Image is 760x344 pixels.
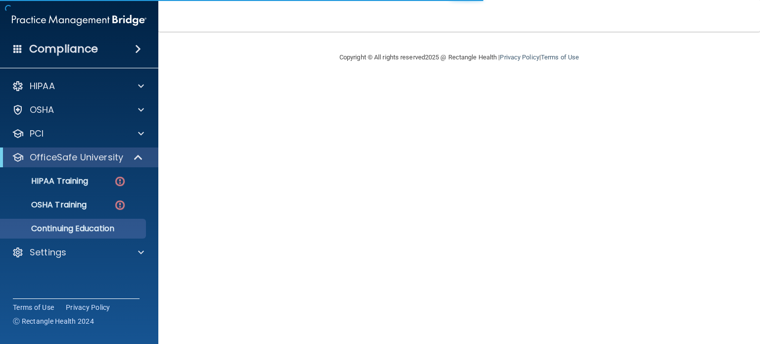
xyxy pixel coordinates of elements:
div: Copyright © All rights reserved 2025 @ Rectangle Health | | [279,42,640,73]
p: OSHA Training [6,200,87,210]
p: Continuing Education [6,224,142,234]
p: Settings [30,246,66,258]
img: PMB logo [12,10,146,30]
a: OSHA [12,104,144,116]
a: Privacy Policy [66,302,110,312]
a: OfficeSafe University [12,151,143,163]
img: danger-circle.6113f641.png [114,199,126,211]
p: OfficeSafe University [30,151,123,163]
a: HIPAA [12,80,144,92]
p: PCI [30,128,44,140]
a: Terms of Use [13,302,54,312]
a: Terms of Use [541,53,579,61]
span: Ⓒ Rectangle Health 2024 [13,316,94,326]
p: HIPAA [30,80,55,92]
a: PCI [12,128,144,140]
p: OSHA [30,104,54,116]
h4: Compliance [29,42,98,56]
img: danger-circle.6113f641.png [114,175,126,188]
p: HIPAA Training [6,176,88,186]
a: Settings [12,246,144,258]
a: Privacy Policy [500,53,539,61]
